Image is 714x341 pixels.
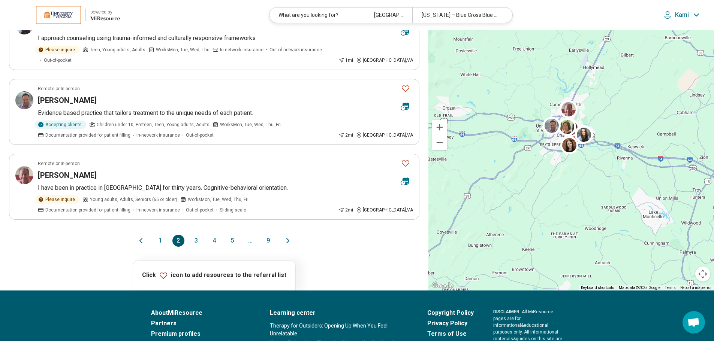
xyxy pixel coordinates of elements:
[270,308,408,317] a: Learning center
[35,195,79,204] div: Please inquire
[90,196,177,203] span: Young adults, Adults, Seniors (65 or older)
[38,183,413,192] p: I have been in practice in [GEOGRAPHIC_DATA] for thirty years. Cognitive-behavioral orientation.
[398,81,413,96] button: Favorite
[338,132,353,138] div: 2 mi
[172,235,184,247] button: 2
[226,235,238,247] button: 5
[136,235,145,247] button: Previous page
[269,46,322,53] span: Out-of-network insurance
[427,329,474,338] a: Terms of Use
[619,286,660,290] span: Map data ©2025 Google
[220,46,263,53] span: In-network insurance
[262,235,274,247] button: 9
[156,46,210,53] span: Works Mon, Tue, Wed, Thu
[356,57,413,64] div: [GEOGRAPHIC_DATA] , VA
[283,235,292,247] button: Next page
[38,160,80,167] p: Remote or In-person
[38,170,97,180] h3: [PERSON_NAME]
[36,6,81,24] img: University of Virginia
[430,281,455,290] img: Google
[493,309,519,314] span: DISCLAIMER
[398,156,413,171] button: Favorite
[220,121,281,128] span: Works Mon, Tue, Wed, Thu, Fri
[151,319,250,328] a: Partners
[695,267,710,281] button: Map camera controls
[412,7,507,23] div: [US_STATE] – Blue Cross Blue Shield
[430,281,455,290] a: Open this area in Google Maps (opens a new window)
[427,308,474,317] a: Copyright Policy
[356,207,413,213] div: [GEOGRAPHIC_DATA] , VA
[432,135,447,150] button: Zoom out
[675,11,689,19] p: Kami
[45,132,130,138] span: Documentation provided for patient filling
[356,132,413,138] div: [GEOGRAPHIC_DATA] , VA
[136,132,180,138] span: In-network insurance
[338,57,353,64] div: 1 mi
[575,125,593,143] div: 3
[244,235,256,247] span: ...
[427,319,474,328] a: Privacy Policy
[338,207,353,213] div: 2 mi
[154,235,166,247] button: 1
[38,85,80,92] p: Remote or In-person
[35,46,79,54] div: Please inquire
[665,286,676,290] a: Terms (opens in new tab)
[38,95,97,106] h3: [PERSON_NAME]
[136,207,180,213] span: In-network insurance
[208,235,220,247] button: 4
[90,46,145,53] span: Teen, Young adults, Adults
[269,7,365,23] div: What are you looking for?
[151,308,250,317] a: AboutMiResource
[581,285,614,290] button: Keyboard shortcuts
[97,121,210,128] span: Children under 10, Preteen, Teen, Young adults, Adults
[90,9,120,15] div: powered by
[12,6,120,24] a: University of Virginiapowered by
[188,196,248,203] span: Works Mon, Tue, Wed, Thu, Fri
[44,57,72,64] span: Out-of-pocket
[38,109,413,118] p: Evidence based practice that tailors treatment to the unique needs of each patient.
[683,311,705,334] div: Open chat
[365,7,412,23] div: [GEOGRAPHIC_DATA], [GEOGRAPHIC_DATA]
[220,207,246,213] span: Sliding scale
[45,207,130,213] span: Documentation provided for patient filling
[35,121,86,129] div: Accepting clients
[186,207,214,213] span: Out-of-pocket
[190,235,202,247] button: 3
[38,34,413,43] p: I approach counseling using trauma-informed and culturally responsive frameworks.
[432,120,447,135] button: Zoom in
[270,322,408,338] a: Therapy for Outsiders: Opening Up When You Feel Unrelatable
[151,329,250,338] a: Premium profiles
[186,132,214,138] span: Out-of-pocket
[680,286,712,290] a: Report a map error
[142,271,286,280] p: Click icon to add resources to the referral list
